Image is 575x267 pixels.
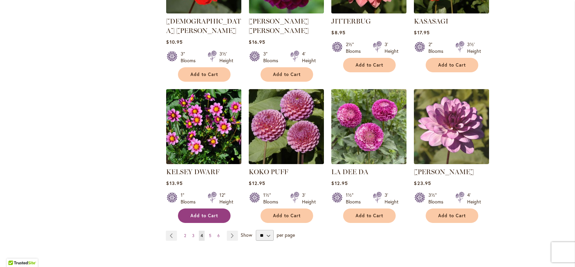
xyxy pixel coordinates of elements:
a: KASASAGI [414,8,489,15]
a: KOKO PUFF [249,159,324,165]
button: Add to Cart [343,58,396,72]
a: [DEMOGRAPHIC_DATA] [PERSON_NAME] [166,17,241,35]
img: KOKO PUFF [249,89,324,164]
button: Add to Cart [261,208,313,223]
a: LA DEE DA [331,168,368,176]
span: 2 [184,233,186,238]
span: 4 [201,233,203,238]
div: 3½' Height [219,50,233,64]
button: Add to Cart [178,208,231,223]
a: JITTERBUG [331,17,371,25]
div: 3" Blooms [181,50,200,64]
span: $17.95 [414,29,429,36]
a: LAUREN MICHELE [414,159,489,165]
span: $13.95 [166,180,182,186]
span: 5 [209,233,211,238]
a: [PERSON_NAME] [PERSON_NAME] [249,17,309,35]
div: 1" Blooms [181,192,200,205]
a: 6 [216,231,221,241]
a: 2 [182,231,188,241]
a: La Dee Da [331,159,406,165]
img: La Dee Da [331,89,406,164]
a: JAPANESE BISHOP [166,8,241,15]
span: Add to Cart [438,62,466,68]
span: $10.95 [166,39,182,45]
span: Add to Cart [273,72,301,77]
div: 12" Height [219,192,233,205]
div: 3' Height [385,41,398,54]
button: Add to Cart [343,208,396,223]
button: Add to Cart [426,208,478,223]
div: 3' Height [302,192,316,205]
div: 2½" Blooms [346,41,365,54]
span: $23.95 [414,180,431,186]
a: [PERSON_NAME] [414,168,474,176]
img: KELSEY DWARF [166,89,241,164]
a: KOKO PUFF [249,168,288,176]
img: LAUREN MICHELE [414,89,489,164]
span: Add to Cart [190,213,218,219]
a: KELSEY DWARF [166,159,241,165]
button: Add to Cart [426,58,478,72]
button: Add to Cart [178,67,231,82]
span: Add to Cart [356,62,383,68]
span: Add to Cart [273,213,301,219]
span: $8.95 [331,29,345,36]
div: 3' Height [385,192,398,205]
div: 3½' Height [467,41,481,54]
a: 5 [207,231,213,241]
button: Add to Cart [261,67,313,82]
span: per page [277,232,295,238]
span: Add to Cart [356,213,383,219]
span: $12.95 [331,180,347,186]
span: Add to Cart [438,213,466,219]
span: Show [241,232,252,238]
div: 3½" Blooms [428,192,447,205]
span: $16.95 [249,39,265,45]
iframe: Launch Accessibility Center [5,243,24,262]
span: $12.95 [249,180,265,186]
div: 1½" Blooms [346,192,365,205]
a: JASON MATTHEW [249,8,324,15]
div: 1½" Blooms [263,192,282,205]
span: Add to Cart [190,72,218,77]
span: 6 [217,233,220,238]
div: 4' Height [467,192,481,205]
div: 4' Height [302,50,316,64]
a: JITTERBUG [331,8,406,15]
div: 3" Blooms [263,50,282,64]
a: 3 [190,231,196,241]
span: 3 [192,233,194,238]
a: KASASAGI [414,17,448,25]
a: KELSEY DWARF [166,168,219,176]
div: 2" Blooms [428,41,447,54]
